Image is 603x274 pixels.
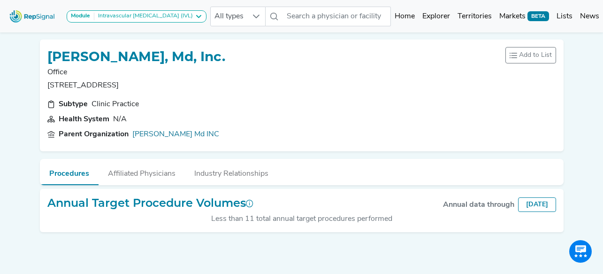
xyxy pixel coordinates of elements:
button: Industry Relationships [185,159,278,184]
input: Search a physician or facility [283,7,391,26]
button: Add to List [505,47,556,63]
div: Subtype [59,99,88,110]
span: BETA [527,11,549,21]
p: Office [47,67,225,78]
div: Intravascular [MEDICAL_DATA] (IVL) [94,13,193,20]
div: Annual data through [443,199,514,211]
h2: Annual Target Procedure Volumes [47,196,253,210]
div: Clinic Practice [92,99,139,110]
span: Add to List [519,50,552,60]
button: ModuleIntravascular [MEDICAL_DATA] (IVL) [67,10,206,23]
a: Lists [553,7,576,26]
div: Parent Organization [59,129,129,140]
a: [PERSON_NAME] Md INC [132,129,219,140]
div: Health System [59,114,109,125]
button: Affiliated Physicians [99,159,185,184]
span: All types [211,7,247,26]
p: [STREET_ADDRESS] [47,80,225,91]
button: Procedures [40,159,99,185]
a: Territories [454,7,496,26]
h1: [PERSON_NAME], Md, Inc. [47,49,225,65]
div: [DATE] [518,197,556,212]
a: Explorer [419,7,454,26]
a: News [576,7,603,26]
strong: Module [71,13,90,19]
a: MarketsBETA [496,7,553,26]
a: Home [391,7,419,26]
div: Less than 11 total annual target procedures performed [47,213,556,225]
div: N/A [113,114,127,125]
